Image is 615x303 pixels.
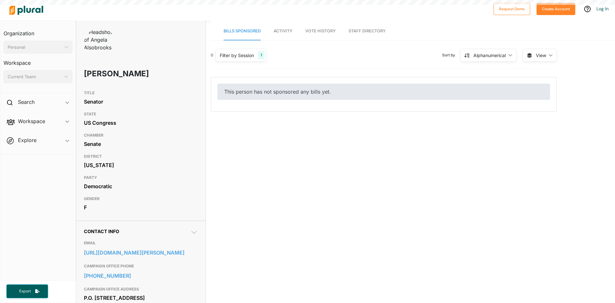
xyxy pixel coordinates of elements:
[4,24,72,38] h3: Organization
[84,239,198,247] h3: EMAIL
[305,22,336,40] a: Vote History
[258,51,265,59] div: 1
[84,229,119,234] span: Contact Info
[217,84,550,100] div: This person has not sponsored any bills yet.
[84,248,198,257] a: [URL][DOMAIN_NAME][PERSON_NAME]
[348,22,386,40] a: Staff Directory
[84,118,198,128] div: US Congress
[15,289,35,294] span: Export
[442,52,460,58] span: Sort by
[84,131,198,139] h3: CHAMBER
[8,44,62,51] div: Personal
[473,52,506,59] div: Alphanumerical
[537,3,575,15] button: Create Account
[18,98,35,105] h2: Search
[84,195,198,203] h3: GENDER
[84,262,198,270] h3: CAMPAIGN OFFICE PHONE
[84,293,198,303] div: P.O. [STREET_ADDRESS]
[84,285,198,293] h3: CAMPAIGN OFFICE ADDRESS
[8,73,62,80] div: Current Team
[274,22,292,40] a: Activity
[6,284,48,298] button: Export
[84,181,198,191] div: Democratic
[84,271,198,281] a: [PHONE_NUMBER]
[211,52,213,58] div: 0
[84,203,198,212] div: F
[84,174,198,181] h3: PARTY
[84,160,198,170] div: [US_STATE]
[220,52,254,59] div: Filter by Session
[84,89,198,97] h3: TITLE
[84,110,198,118] h3: STATE
[84,139,198,149] div: Senate
[494,5,530,12] a: Request Demo
[4,54,72,68] h3: Workspace
[596,6,609,12] a: Log In
[84,64,152,83] h1: [PERSON_NAME]
[305,29,336,33] span: Vote History
[84,97,198,106] div: Senator
[537,5,575,12] a: Create Account
[274,29,292,33] span: Activity
[84,28,116,51] img: Headshot of Angela Alsobrooks
[84,153,198,160] h3: DISTRICT
[224,29,261,33] span: Bills Sponsored
[494,3,530,15] button: Request Demo
[224,22,261,40] a: Bills Sponsored
[536,52,546,59] span: View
